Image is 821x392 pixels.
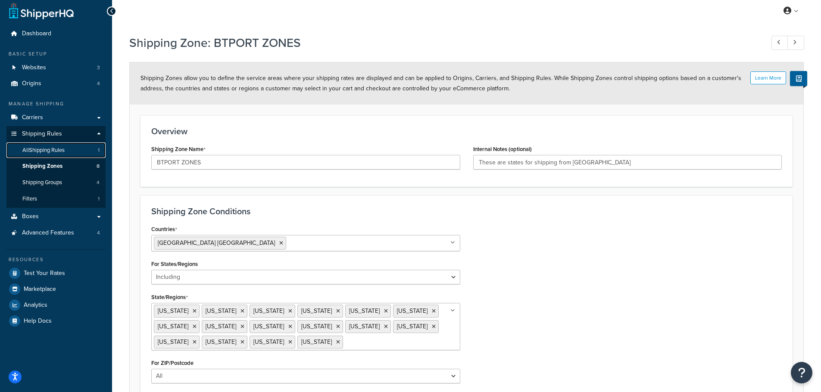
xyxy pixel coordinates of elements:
[771,36,788,50] a: Previous Record
[6,191,106,207] li: Filters
[301,322,332,331] span: [US_STATE]
[158,306,188,315] span: [US_STATE]
[6,126,106,208] li: Shipping Rules
[6,265,106,281] a: Test Your Rates
[158,337,188,346] span: [US_STATE]
[787,36,804,50] a: Next Record
[6,26,106,42] a: Dashboard
[6,110,106,126] a: Carriers
[790,71,807,86] button: Show Help Docs
[151,146,206,153] label: Shipping Zone Name
[6,175,106,191] li: Shipping Groups
[206,306,236,315] span: [US_STATE]
[151,207,782,216] h3: Shipping Zone Conditions
[24,270,65,277] span: Test Your Rates
[473,146,532,152] label: Internal Notes (optional)
[206,337,236,346] span: [US_STATE]
[6,76,106,92] li: Origins
[22,130,62,138] span: Shipping Rules
[6,60,106,76] li: Websites
[151,261,198,267] label: For States/Regions
[301,337,332,346] span: [US_STATE]
[6,76,106,92] a: Origins4
[22,195,37,203] span: Filters
[151,226,177,233] label: Countries
[22,64,46,71] span: Websites
[22,114,43,121] span: Carriers
[6,209,106,225] a: Boxes
[349,306,380,315] span: [US_STATE]
[22,213,39,220] span: Boxes
[253,306,284,315] span: [US_STATE]
[24,302,47,309] span: Analytics
[301,306,332,315] span: [US_STATE]
[397,306,428,315] span: [US_STATE]
[22,30,51,37] span: Dashboard
[791,362,812,383] button: Open Resource Center
[397,322,428,331] span: [US_STATE]
[97,80,100,87] span: 4
[253,337,284,346] span: [US_STATE]
[6,225,106,241] a: Advanced Features4
[6,158,106,174] a: Shipping Zones8
[22,80,41,87] span: Origins
[22,229,74,237] span: Advanced Features
[97,179,100,186] span: 4
[158,322,188,331] span: [US_STATE]
[97,163,100,170] span: 8
[6,126,106,142] a: Shipping Rules
[129,34,755,51] h1: Shipping Zone: BTPORT ZONES
[22,179,62,186] span: Shipping Groups
[6,50,106,58] div: Basic Setup
[6,281,106,297] a: Marketplace
[158,238,275,247] span: [GEOGRAPHIC_DATA] [GEOGRAPHIC_DATA]
[140,74,741,93] span: Shipping Zones allow you to define the service areas where your shipping rates are displayed and ...
[151,127,782,136] h3: Overview
[151,360,194,366] label: For ZIP/Postcode
[22,147,65,154] span: All Shipping Rules
[6,142,106,158] a: AllShipping Rules1
[6,225,106,241] li: Advanced Features
[22,163,62,170] span: Shipping Zones
[6,297,106,313] a: Analytics
[6,191,106,207] a: Filters1
[98,195,100,203] span: 1
[6,158,106,174] li: Shipping Zones
[97,229,100,237] span: 4
[206,322,236,331] span: [US_STATE]
[97,64,100,71] span: 3
[349,322,380,331] span: [US_STATE]
[151,294,188,301] label: State/Regions
[24,286,56,293] span: Marketplace
[253,322,284,331] span: [US_STATE]
[6,313,106,329] a: Help Docs
[750,71,786,84] button: Learn More
[6,175,106,191] a: Shipping Groups4
[6,256,106,263] div: Resources
[6,100,106,108] div: Manage Shipping
[6,60,106,76] a: Websites3
[24,318,52,325] span: Help Docs
[98,147,100,154] span: 1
